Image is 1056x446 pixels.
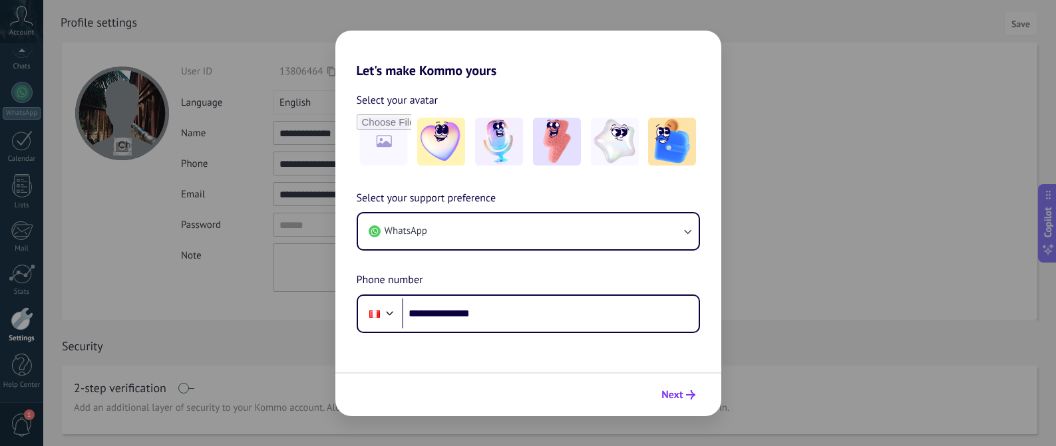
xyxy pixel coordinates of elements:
img: -3.jpeg [533,118,581,166]
img: -4.jpeg [591,118,639,166]
h2: Let's make Kommo yours [335,31,721,78]
span: WhatsApp [385,225,427,238]
div: Peru: + 51 [362,300,387,328]
img: -1.jpeg [417,118,465,166]
span: Phone number [357,272,423,289]
button: WhatsApp [358,213,699,249]
span: Select your support preference [357,190,496,207]
button: Next [655,384,701,406]
img: -5.jpeg [648,118,696,166]
span: Next [661,390,683,399]
img: -2.jpeg [475,118,523,166]
span: Select your avatar [357,92,439,109]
